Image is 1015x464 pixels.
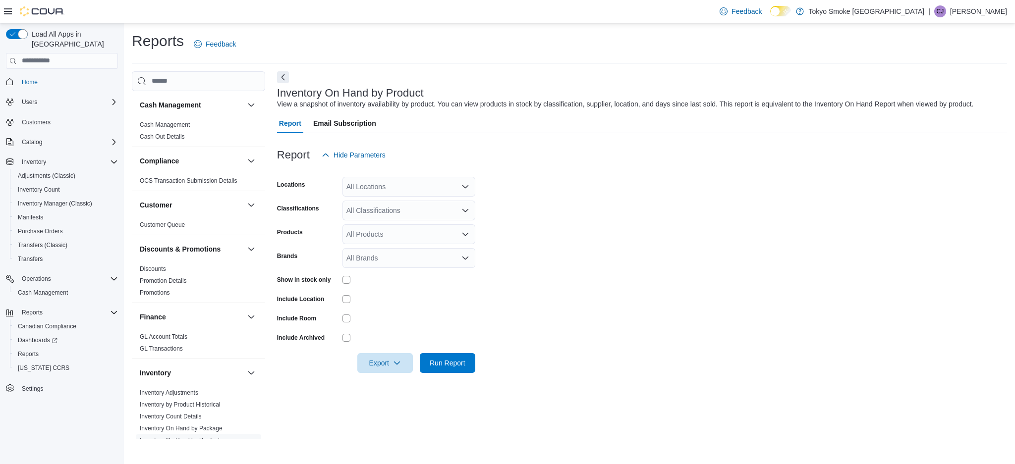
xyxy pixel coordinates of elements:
button: Reports [10,347,122,361]
button: Home [2,75,122,89]
span: Inventory Count Details [140,412,202,420]
span: Washington CCRS [14,362,118,374]
div: Discounts & Promotions [132,263,265,303]
span: Inventory Manager (Classic) [14,198,118,209]
span: Inventory Count [14,184,118,196]
a: Reports [14,348,43,360]
span: [US_STATE] CCRS [18,364,69,372]
span: Cash Management [14,287,118,299]
img: Cova [20,6,64,16]
h3: Inventory [140,368,171,378]
button: Manifests [10,210,122,224]
nav: Complex example [6,71,118,421]
a: Home [18,76,42,88]
span: Purchase Orders [14,225,118,237]
span: Settings [22,385,43,393]
span: Inventory [18,156,118,168]
label: Include Room [277,314,316,322]
button: Open list of options [461,206,469,214]
span: Discounts [140,265,166,273]
button: Transfers [10,252,122,266]
div: View a snapshot of inventory availability by product. You can view products in stock by classific... [277,99,974,109]
button: Cash Management [245,99,257,111]
label: Show in stock only [277,276,331,284]
button: Inventory [245,367,257,379]
button: Compliance [245,155,257,167]
span: GL Account Totals [140,333,187,341]
span: OCS Transaction Submission Details [140,177,237,185]
a: Inventory On Hand by Product [140,437,220,444]
a: GL Transactions [140,345,183,352]
a: Transfers [14,253,47,265]
label: Products [277,228,303,236]
label: Locations [277,181,305,189]
a: Promotion Details [140,277,187,284]
a: Customer Queue [140,221,185,228]
span: Reports [18,350,39,358]
span: Inventory [22,158,46,166]
span: Operations [18,273,118,285]
button: [US_STATE] CCRS [10,361,122,375]
a: Transfers (Classic) [14,239,71,251]
button: Open list of options [461,183,469,191]
p: [PERSON_NAME] [950,5,1007,17]
button: Cash Management [10,286,122,300]
button: Inventory Manager (Classic) [10,197,122,210]
div: Cassidy Jones [934,5,946,17]
span: Dashboards [18,336,57,344]
h3: Discounts & Promotions [140,244,221,254]
button: Next [277,71,289,83]
button: Settings [2,381,122,395]
span: Transfers (Classic) [14,239,118,251]
button: Finance [140,312,243,322]
span: Purchase Orders [18,227,63,235]
button: Open list of options [461,254,469,262]
span: Manifests [18,213,43,221]
a: Feedback [716,1,766,21]
span: Inventory Adjustments [140,389,198,397]
span: Email Subscription [313,113,376,133]
button: Export [357,353,413,373]
span: Customers [22,118,51,126]
span: GL Transactions [140,345,183,353]
button: Catalog [2,135,122,149]
label: Brands [277,252,297,260]
span: Transfers [14,253,118,265]
span: Dashboards [14,334,118,346]
a: Canadian Compliance [14,320,80,332]
span: Inventory Count [18,186,60,194]
label: Classifications [277,205,319,212]
a: OCS Transaction Submission Details [140,177,237,184]
span: Settings [18,382,118,394]
button: Users [18,96,41,108]
span: Catalog [18,136,118,148]
button: Canadian Compliance [10,319,122,333]
a: Feedback [190,34,240,54]
a: Inventory On Hand by Package [140,425,223,432]
a: Inventory Count [14,184,64,196]
span: Home [18,76,118,88]
a: Dashboards [10,333,122,347]
label: Include Archived [277,334,325,342]
a: Cash Management [14,287,72,299]
a: GL Account Totals [140,333,187,340]
a: Manifests [14,211,47,223]
button: Compliance [140,156,243,166]
button: Discounts & Promotions [245,243,257,255]
a: Inventory Adjustments [140,389,198,396]
button: Transfers (Classic) [10,238,122,252]
a: Dashboards [14,334,61,346]
span: Adjustments (Classic) [14,170,118,182]
p: | [928,5,930,17]
label: Include Location [277,295,324,303]
span: Cash Out Details [140,133,185,141]
span: Transfers (Classic) [18,241,67,249]
span: Promotion Details [140,277,187,285]
a: Inventory Manager (Classic) [14,198,96,209]
span: Canadian Compliance [14,320,118,332]
button: Customer [140,200,243,210]
a: Settings [18,383,47,395]
span: Inventory by Product Historical [140,401,221,409]
div: Compliance [132,175,265,191]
